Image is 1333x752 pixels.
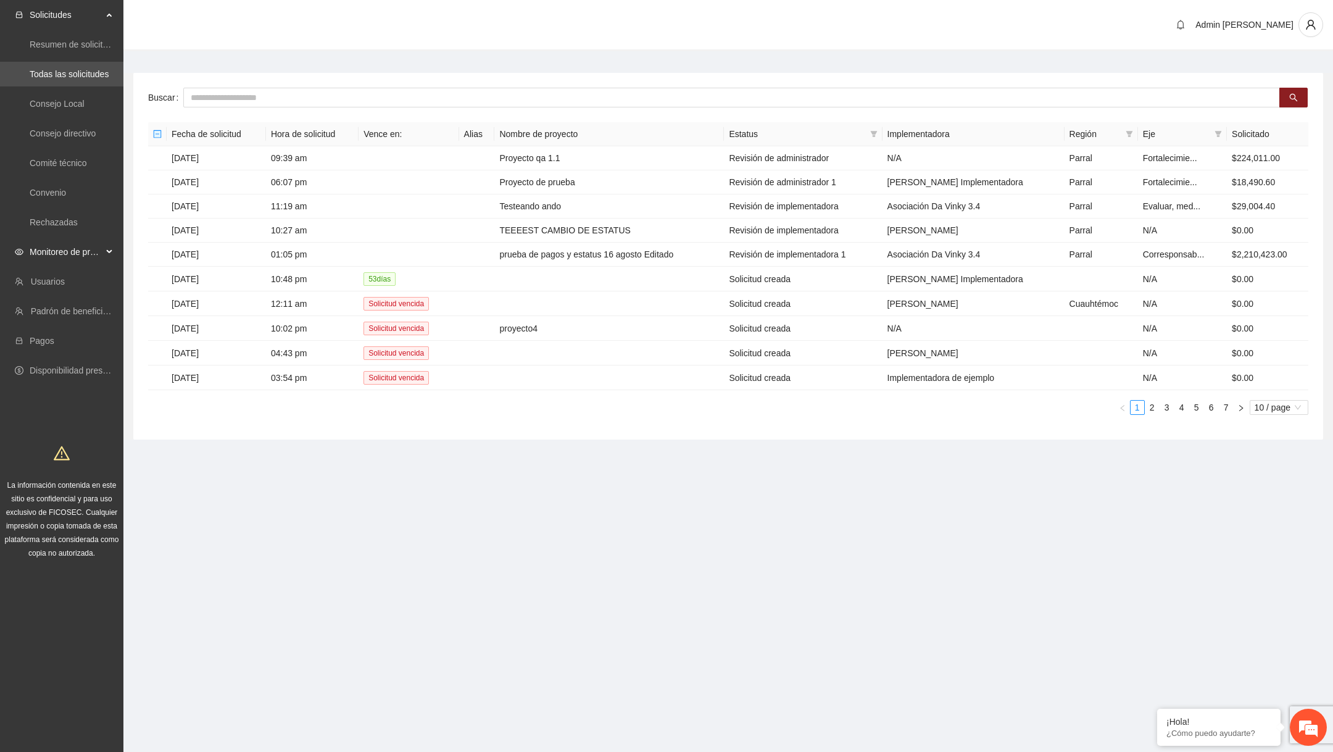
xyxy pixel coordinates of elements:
a: Rechazadas [30,217,78,227]
span: Corresponsab... [1143,249,1205,259]
a: Disponibilidad presupuestal [30,366,135,375]
td: $0.00 [1227,316,1308,341]
a: Resumen de solicitudes por aprobar [30,40,168,49]
textarea: Escriba su mensaje y pulse “Intro” [6,337,235,380]
span: search [1289,93,1298,103]
span: filter [868,125,880,143]
th: Vence en: [359,122,459,146]
div: Minimizar ventana de chat en vivo [202,6,232,36]
div: Chatee con nosotros ahora [64,63,207,79]
td: $0.00 [1227,341,1308,366]
td: $0.00 [1227,267,1308,291]
a: Todas las solicitudes [30,69,109,79]
span: warning [54,445,70,461]
span: bell [1171,20,1190,30]
td: [DATE] [167,170,266,194]
td: $0.00 [1227,219,1308,243]
td: Asociación Da Vinky 3.4 [882,194,1065,219]
td: Parral [1065,219,1138,243]
td: $0.00 [1227,366,1308,390]
a: 4 [1175,401,1189,414]
a: 6 [1205,401,1218,414]
a: 7 [1219,401,1233,414]
td: N/A [1138,267,1227,291]
a: 1 [1131,401,1144,414]
td: N/A [882,146,1065,170]
td: Revisión de implementadora [724,194,882,219]
li: 6 [1204,400,1219,415]
td: [PERSON_NAME] Implementadora [882,267,1065,291]
li: Next Page [1234,400,1248,415]
span: Eje [1143,127,1210,141]
p: ¿Cómo puedo ayudarte? [1166,729,1271,738]
div: Page Size [1250,400,1308,415]
td: $224,011.00 [1227,146,1308,170]
a: Consejo directivo [30,128,96,138]
td: Solicitud creada [724,316,882,341]
td: TEEEEST CAMBIO DE ESTATUS [494,219,724,243]
button: bell [1171,15,1190,35]
span: filter [1123,125,1136,143]
a: Comité técnico [30,158,87,168]
span: eye [15,248,23,256]
span: Fortalecimie... [1143,153,1197,163]
td: Solicitud creada [724,267,882,291]
span: Fortalecimie... [1143,177,1197,187]
span: Solicitud vencida [363,346,429,360]
td: 10:02 pm [266,316,359,341]
span: filter [870,130,878,138]
td: [DATE] [167,341,266,366]
th: Solicitado [1227,122,1308,146]
td: prueba de pagos y estatus 16 agosto Editado [494,243,724,267]
span: Estatus [729,127,865,141]
button: left [1115,400,1130,415]
td: 03:54 pm [266,366,359,390]
td: Solicitud creada [724,366,882,390]
td: Revisión de administrador 1 [724,170,882,194]
td: Revisión de implementadora 1 [724,243,882,267]
td: N/A [1138,366,1227,390]
label: Buscar [148,88,183,107]
span: Solicitud vencida [363,371,429,385]
td: Solicitud creada [724,291,882,316]
span: Evaluar, med... [1143,201,1200,211]
span: filter [1212,125,1224,143]
li: 4 [1174,400,1189,415]
td: Parral [1065,170,1138,194]
span: minus-square [153,130,162,138]
span: 53 día s [363,272,396,286]
td: $18,490.60 [1227,170,1308,194]
td: N/A [1138,219,1227,243]
td: N/A [1138,316,1227,341]
span: 10 / page [1255,401,1303,414]
span: La información contenida en este sitio es confidencial y para uso exclusivo de FICOSEC. Cualquier... [5,481,119,558]
td: 04:43 pm [266,341,359,366]
span: Región [1069,127,1121,141]
span: Monitoreo de proyectos [30,240,102,264]
li: 3 [1160,400,1174,415]
td: N/A [1138,341,1227,366]
td: [DATE] [167,194,266,219]
th: Fecha de solicitud [167,122,266,146]
li: 2 [1145,400,1160,415]
span: Solicitud vencida [363,322,429,335]
td: Proyecto qa 1.1 [494,146,724,170]
a: Convenio [30,188,66,198]
span: Estamos en línea. [72,165,170,290]
td: [DATE] [167,267,266,291]
td: [PERSON_NAME] [882,341,1065,366]
a: 3 [1160,401,1174,414]
td: $0.00 [1227,291,1308,316]
span: Solicitudes [30,2,102,27]
span: filter [1215,130,1222,138]
td: Parral [1065,243,1138,267]
li: 7 [1219,400,1234,415]
a: Pagos [30,336,54,346]
a: 2 [1145,401,1159,414]
td: $2,210,423.00 [1227,243,1308,267]
button: search [1279,88,1308,107]
td: [DATE] [167,243,266,267]
a: Padrón de beneficiarios [31,306,122,316]
a: Consejo Local [30,99,85,109]
td: Parral [1065,194,1138,219]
